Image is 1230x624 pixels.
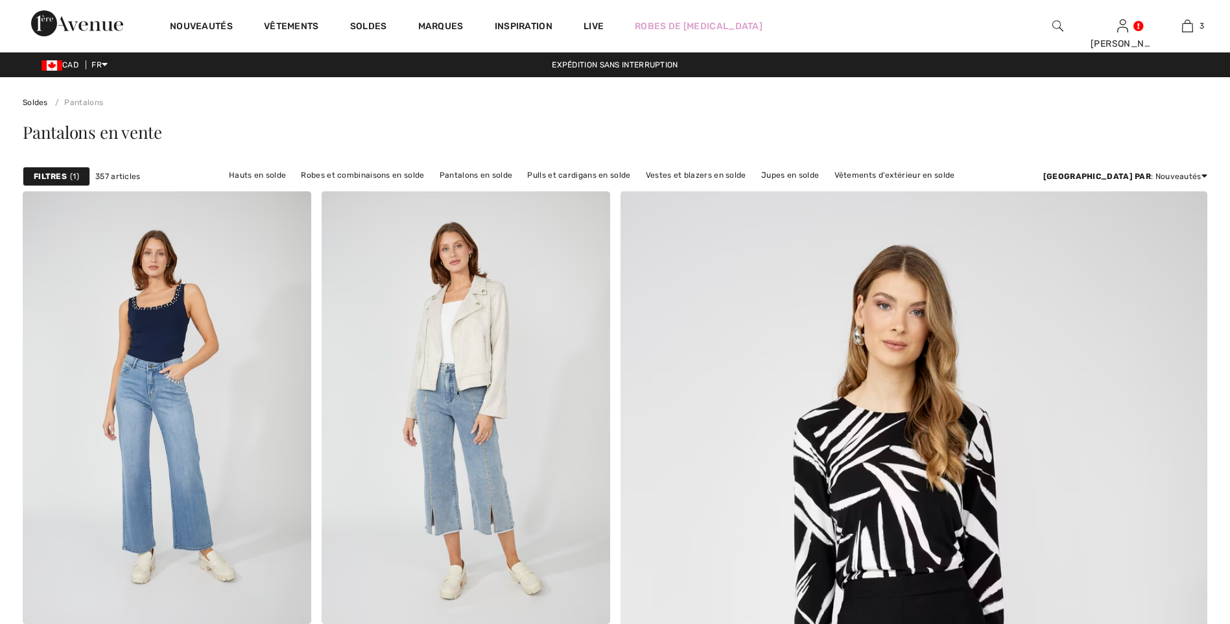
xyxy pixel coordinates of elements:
[91,60,108,69] span: FR
[635,19,763,33] a: Robes de [MEDICAL_DATA]
[828,167,962,184] a: Vêtements d'extérieur en solde
[23,191,311,624] img: Jeans Taille Haute Ornés modèle 251501. Bleu
[50,98,103,107] a: Pantalons
[1117,19,1128,32] a: Se connecter
[41,60,84,69] span: CAD
[1117,18,1128,34] img: Mes infos
[1200,20,1204,32] span: 3
[418,21,464,34] a: Marques
[1052,18,1063,34] img: recherche
[294,167,431,184] a: Robes et combinaisons en solde
[639,167,753,184] a: Vestes et blazers en solde
[34,171,67,182] strong: Filtres
[23,98,48,107] a: Soldes
[1091,37,1154,51] div: [PERSON_NAME]
[1043,172,1151,181] strong: [GEOGRAPHIC_DATA] par
[70,171,79,182] span: 1
[322,191,610,624] img: Jeans Évasés Courts modèle 251500. Bleu
[1155,18,1219,34] a: 3
[584,19,604,33] a: Live
[1182,18,1193,34] img: Mon panier
[350,21,387,34] a: Soldes
[1043,171,1207,182] div: : Nouveautés
[521,167,637,184] a: Pulls et cardigans en solde
[755,167,825,184] a: Jupes en solde
[95,171,141,182] span: 357 articles
[41,60,62,71] img: Canadian Dollar
[31,10,123,36] img: 1ère Avenue
[23,121,162,143] span: Pantalons en vente
[170,21,233,34] a: Nouveautés
[222,167,292,184] a: Hauts en solde
[264,21,319,34] a: Vêtements
[495,21,552,34] span: Inspiration
[433,167,519,184] a: Pantalons en solde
